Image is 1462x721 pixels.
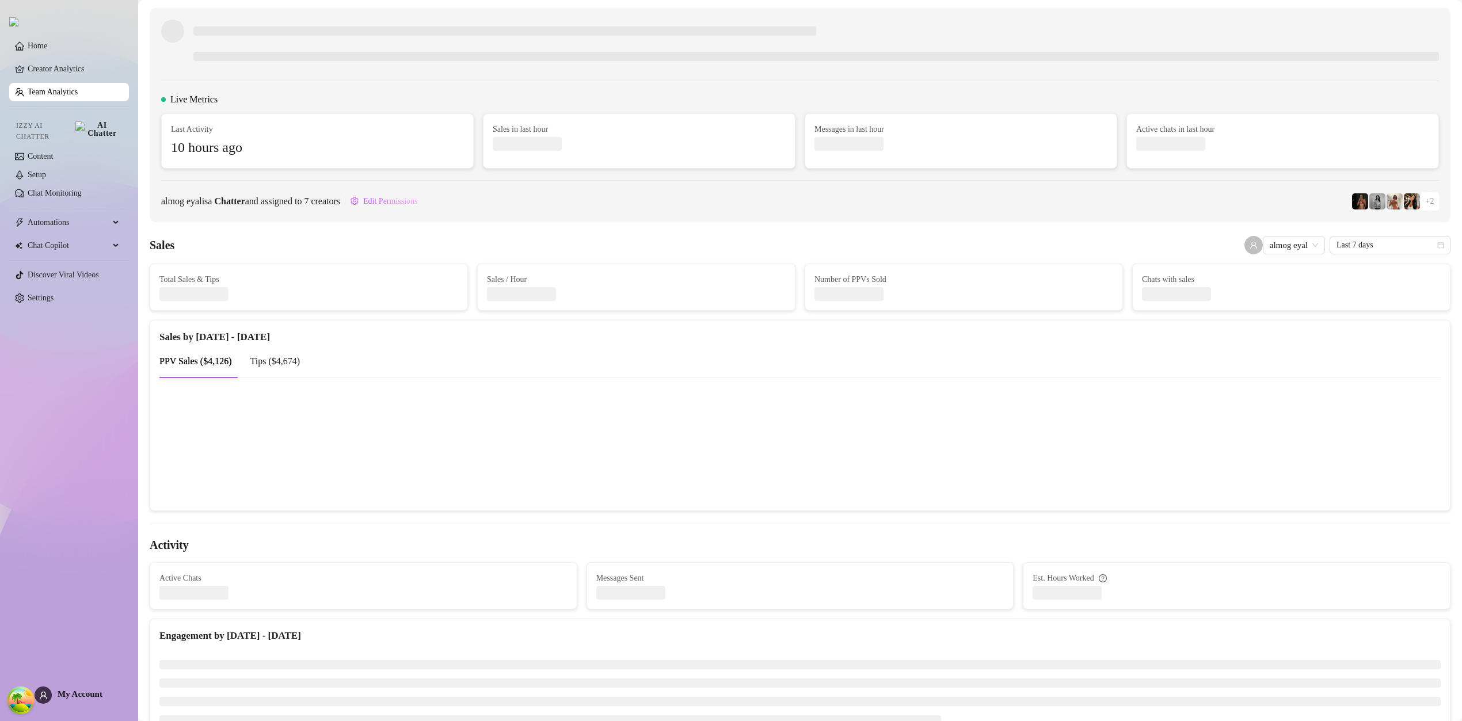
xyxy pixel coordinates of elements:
a: Content [28,152,53,161]
span: Sales in last hour [493,123,786,136]
a: Discover Viral Videos [28,270,99,279]
span: Izzy AI Chatter [16,120,71,142]
b: Chatter [214,196,245,206]
div: Sales by [DATE] - [DATE] [159,321,1441,345]
span: almog eyal is a and assigned to creators [161,194,340,208]
span: Tips ( $4,674 ) [250,356,300,366]
a: Settings [28,293,54,302]
span: 10 hours ago [171,137,464,159]
img: Chat Copilot [15,242,22,250]
span: PPV Sales ( $4,126 ) [159,356,232,366]
a: Setup [28,170,46,179]
span: Last 7 days [1337,236,1444,254]
a: Home [28,41,47,50]
span: setting [351,197,359,205]
span: Active chats in last hour [1136,123,1429,136]
a: Chat Monitoring [28,189,82,197]
h4: Activity [150,537,1450,553]
span: Chat Copilot [28,236,109,255]
span: Automations [28,213,109,232]
button: Open Tanstack query devtools [9,689,32,712]
button: Edit Permissions [350,192,418,211]
span: 7 [304,196,309,206]
span: + 2 [1426,195,1434,208]
img: the_bohema [1352,193,1368,209]
img: AI Chatter [75,121,120,138]
span: Sales / Hour [487,273,786,286]
span: question-circle [1099,572,1107,585]
a: Creator Analytics [28,60,120,78]
div: Engagement by [DATE] - [DATE] [159,628,1441,644]
span: Total Sales & Tips [159,273,458,286]
span: calendar [1437,242,1444,249]
h4: Sales [150,237,174,253]
img: A [1369,193,1385,209]
span: My Account [58,689,102,699]
a: Team Analytics [28,87,78,96]
span: Chats with sales [1142,273,1441,286]
img: AdelDahan [1404,193,1420,209]
span: Messages in last hour [814,123,1107,136]
span: thunderbolt [15,218,24,227]
span: Live Metrics [170,93,218,106]
span: Number of PPVs Sold [814,273,1113,286]
span: Edit Permissions [363,197,418,206]
span: Active Chats [159,572,568,585]
div: Est. Hours Worked [1033,572,1441,585]
span: user [39,691,48,700]
span: user [1250,241,1258,249]
span: almog eyal [1270,236,1318,254]
span: Last Activity [171,123,464,136]
img: Green [1387,193,1403,209]
span: Messages Sent [596,572,1004,585]
img: logo.svg [9,17,18,26]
